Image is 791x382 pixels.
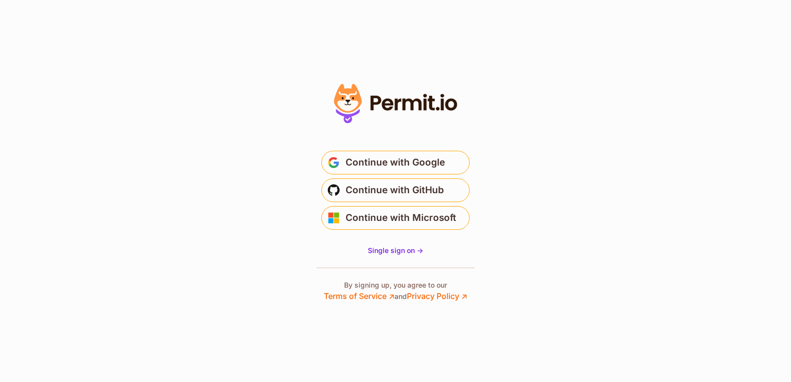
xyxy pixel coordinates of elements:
span: Continue with Microsoft [346,210,456,226]
a: Terms of Service ↗ [324,291,395,301]
p: By signing up, you agree to our and [324,280,467,302]
span: Continue with Google [346,155,445,170]
span: Single sign on -> [368,246,423,255]
button: Continue with Microsoft [321,206,470,230]
span: Continue with GitHub [346,182,444,198]
a: Single sign on -> [368,246,423,255]
button: Continue with Google [321,151,470,174]
button: Continue with GitHub [321,178,470,202]
a: Privacy Policy ↗ [407,291,467,301]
